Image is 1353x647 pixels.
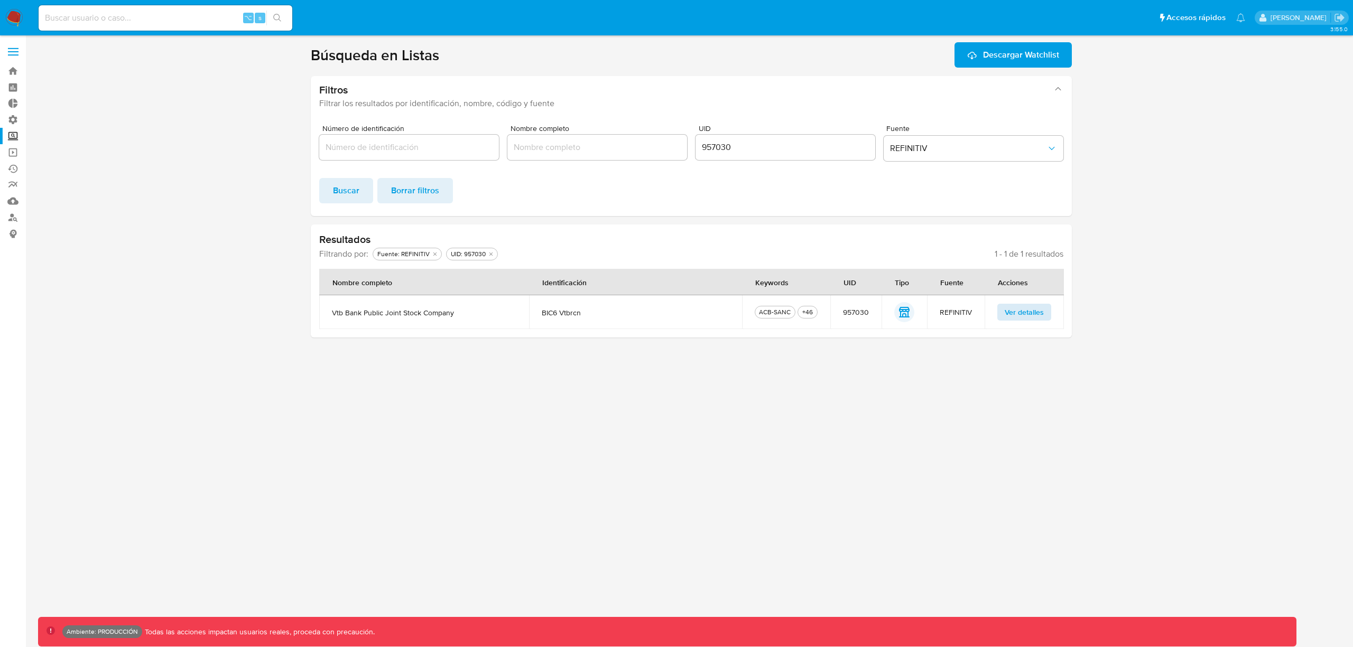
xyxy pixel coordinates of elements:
span: Accesos rápidos [1166,12,1226,23]
p: Todas las acciones impactan usuarios reales, proceda con precaución. [142,627,375,637]
p: Ambiente: PRODUCCIÓN [67,630,138,634]
a: Notificaciones [1236,13,1245,22]
input: Buscar usuario o caso... [39,11,292,25]
p: joaquin.dolcemascolo@mercadolibre.com [1271,13,1330,23]
button: search-icon [266,11,288,25]
span: ⌥ [244,13,252,23]
a: Salir [1334,12,1345,23]
span: s [258,13,262,23]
